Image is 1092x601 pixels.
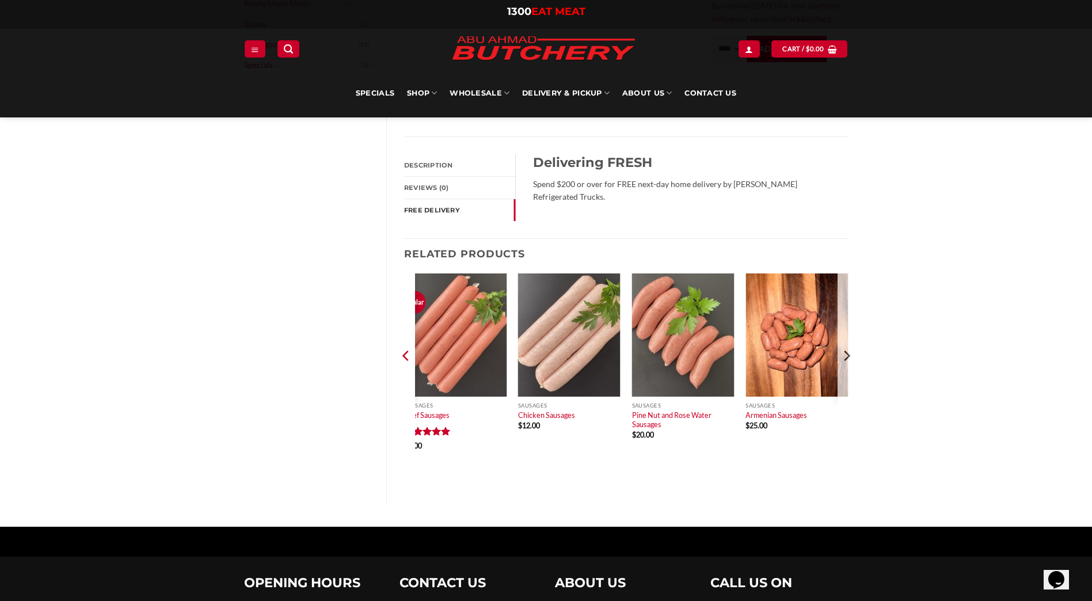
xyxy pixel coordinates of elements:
[533,154,831,171] h2: Delivering FRESH
[806,44,810,54] span: $
[518,273,621,397] img: Chicken-Sausages
[632,402,735,409] p: Sausages
[745,421,749,430] span: $
[404,273,507,397] img: Beef Sausages
[356,69,394,117] a: Specials
[245,40,265,57] a: Menu
[745,421,767,430] bdi: 25.00
[522,69,610,117] a: Delivery & Pickup
[398,272,415,485] button: Previous
[507,5,585,18] a: 1300EAT MEAT
[404,199,515,221] a: FREE Delivery
[404,427,451,438] div: Rated 5 out of 5
[399,575,538,591] h2: CONTACT US
[533,154,831,204] div: Spend $200 or over for FREE next-day home delivery by [PERSON_NAME] Refrigerated Trucks.
[632,410,735,429] a: Pine Nut and Rose Water Sausages
[404,239,849,268] h3: Related products
[244,575,382,591] h2: OPENING HOURS
[518,402,621,409] p: Sausages
[684,69,736,117] a: Contact Us
[1044,555,1080,589] iframe: chat widget
[555,575,693,591] h2: ABOUT US
[771,40,847,57] a: View cart
[404,410,450,420] a: Beef Sausages
[404,427,451,440] span: Rated out of 5
[404,154,515,176] a: Description
[407,69,437,117] a: SHOP
[404,177,515,199] a: Reviews (0)
[745,402,848,409] p: Sausages
[450,69,509,117] a: Wholesale
[632,430,654,439] bdi: 20.00
[710,575,849,591] h2: CALL US ON
[277,40,299,57] a: Search
[518,410,575,420] a: Chicken Sausages
[745,410,807,420] a: Armenian Sausages
[404,402,507,409] p: Sausages
[518,421,540,430] bdi: 12.00
[507,5,531,18] span: 1300
[632,273,735,397] img: Pine Nut and Rose Water Sausages
[518,421,522,430] span: $
[632,430,636,439] span: $
[739,40,759,57] a: Login
[531,5,585,18] span: EAT MEAT
[806,45,824,52] bdi: 0.00
[838,272,855,485] button: Next
[782,44,824,54] span: Cart /
[622,69,672,117] a: About Us
[443,29,644,69] img: Abu Ahmad Butchery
